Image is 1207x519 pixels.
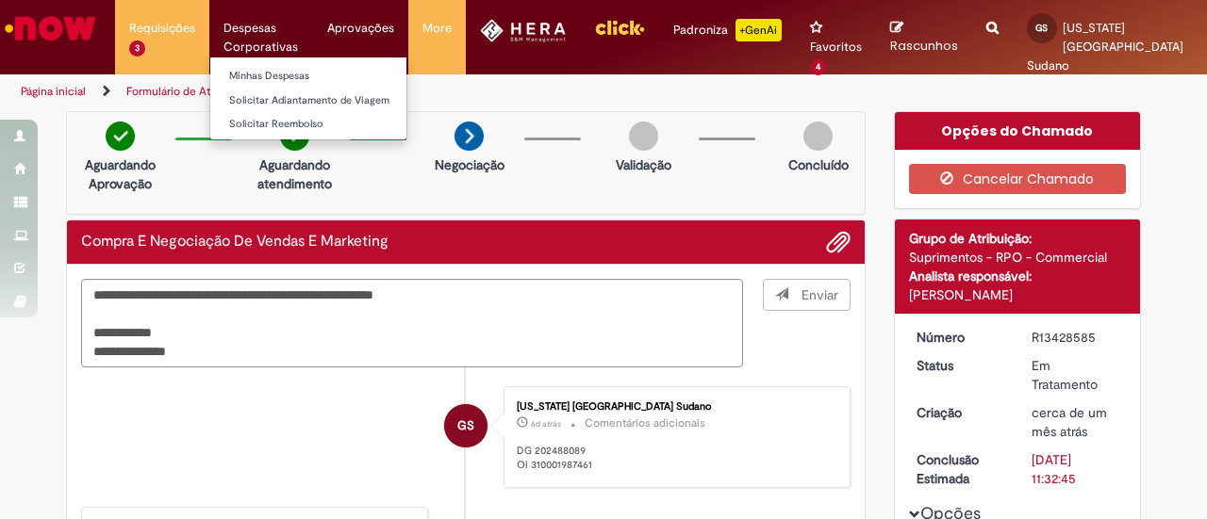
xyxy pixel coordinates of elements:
time: 19/08/2025 13:32:37 [1032,404,1107,440]
a: Minhas Despesas [210,66,418,87]
ul: Despesas Corporativas [209,57,408,140]
img: click_logo_yellow_360x200.png [594,13,645,41]
dt: Número [902,328,1018,347]
div: Suprimentos - RPO - Commercial [909,248,1127,267]
h2: Compra E Negociação De Vendas E Marketing Histórico de tíquete [81,234,389,251]
textarea: Digite sua mensagem aqui... [81,279,743,366]
a: Solicitar Reembolso [210,114,418,135]
div: Georgia Corse Sudano [444,404,488,447]
span: GS [1035,22,1048,34]
p: Validação [616,155,671,174]
div: Grupo de Atribuição: [909,229,1127,248]
img: img-circle-grey.png [629,122,658,151]
time: 25/09/2025 11:59:54 [531,418,561,430]
span: 4 [810,59,826,75]
a: Solicitar Adiantamento de Viagem [210,90,418,111]
img: arrow-next.png [455,122,484,151]
img: check-circle-green.png [106,122,135,151]
div: [PERSON_NAME] [909,285,1127,304]
p: Aguardando Aprovação [74,155,166,193]
div: [DATE] 11:32:45 [1032,450,1119,488]
div: R13428585 [1032,328,1119,347]
a: Página inicial [21,84,86,99]
span: More [422,19,452,38]
ul: Trilhas de página [14,74,790,109]
p: DG 202488089 OI 310001987461 [517,444,831,473]
div: Opções do Chamado [895,112,1141,150]
span: Despesas Corporativas [223,19,300,57]
p: Concluído [788,155,849,174]
p: Negociação [435,155,504,174]
button: Adicionar anexos [826,230,851,254]
button: Cancelar Chamado [909,164,1127,194]
dt: Status [902,356,1018,375]
span: GS [457,403,474,448]
span: Favoritos [810,38,862,57]
p: +GenAi [736,19,782,41]
span: cerca de um mês atrás [1032,404,1107,440]
span: Aprovações [327,19,394,38]
span: [US_STATE] [GEOGRAPHIC_DATA] Sudano [1027,20,1183,73]
small: Comentários adicionais [585,415,705,431]
div: [US_STATE] [GEOGRAPHIC_DATA] Sudano [517,401,831,413]
a: Rascunhos [890,20,958,55]
div: Padroniza [673,19,782,41]
div: Em Tratamento [1032,356,1119,394]
img: ServiceNow [2,9,99,47]
dt: Criação [902,403,1018,422]
p: Aguardando atendimento [249,155,340,193]
dt: Conclusão Estimada [902,450,1018,488]
span: Rascunhos [890,37,958,55]
div: 19/08/2025 13:32:37 [1032,403,1119,441]
div: Analista responsável: [909,267,1127,285]
img: HeraLogo.png [480,19,566,42]
span: 3 [129,41,145,57]
a: Formulário de Atendimento [126,84,266,99]
span: 6d atrás [531,418,561,430]
img: img-circle-grey.png [803,122,833,151]
span: Requisições [129,19,195,38]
